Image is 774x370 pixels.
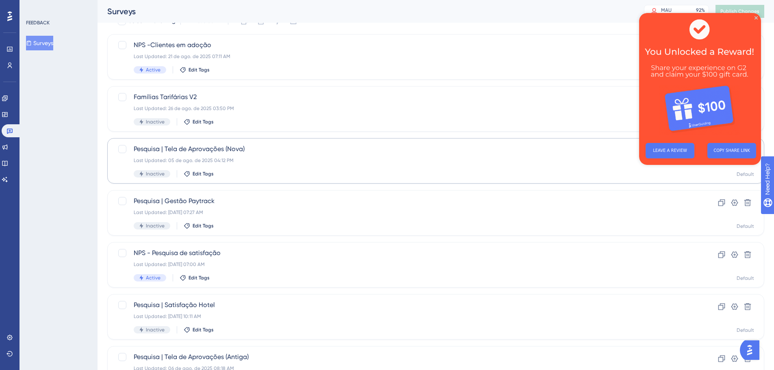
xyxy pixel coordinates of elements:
span: Active [146,275,160,281]
span: Famílias Tarifárias V2 [134,92,673,102]
span: Active [146,67,160,73]
div: Last Updated: 26 de ago. de 2025 03:50 PM [134,105,673,112]
button: Edit Tags [184,119,214,125]
span: NPS - Pesquisa de satisfação [134,248,673,258]
div: Surveys [107,6,624,17]
iframe: UserGuiding AI Assistant Launcher [740,338,764,362]
span: NPS -Clientes em adoção [134,40,673,50]
div: Default [737,171,754,177]
button: Edit Tags [184,223,214,229]
span: Edit Tags [193,223,214,229]
span: Edit Tags [193,119,214,125]
span: Inactive [146,171,165,177]
span: Publish Changes [720,8,759,15]
div: Last Updated: [DATE] 07:00 AM [134,261,673,268]
div: Close Preview [115,3,119,6]
button: COPY SHARE LINK [68,130,117,145]
button: Edit Tags [180,67,210,73]
button: Publish Changes [715,5,764,18]
div: Default [737,275,754,281]
span: Pesquisa | Gestão Paytrack [134,196,673,206]
span: Pesquisa | Tela de Aprovações (Antiga) [134,352,673,362]
span: Edit Tags [189,67,210,73]
div: Default [737,223,754,229]
span: Edit Tags [193,327,214,333]
div: Last Updated: 05 de ago. de 2025 04:12 PM [134,157,673,164]
span: Pesquisa | Satisfação Hotel [134,300,673,310]
button: LEAVE A REVIEW [7,130,55,145]
span: Need Help? [19,2,51,12]
span: Inactive [146,327,165,333]
button: Edit Tags [184,171,214,177]
div: Last Updated: [DATE] 07:27 AM [134,209,673,216]
span: Inactive [146,223,165,229]
div: MAU [661,7,672,13]
span: Inactive [146,119,165,125]
button: Edit Tags [184,327,214,333]
button: Surveys [26,36,53,50]
div: Last Updated: [DATE] 10:11 AM [134,313,673,320]
span: Edit Tags [193,171,214,177]
div: Last Updated: 21 de ago. de 2025 07:11 AM [134,53,673,60]
span: Edit Tags [189,275,210,281]
div: 92 % [696,7,705,13]
div: Default [737,327,754,333]
div: FEEDBACK [26,19,50,26]
button: Edit Tags [180,275,210,281]
span: Pesquisa | Tela de Aprovações (Nova) [134,144,673,154]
